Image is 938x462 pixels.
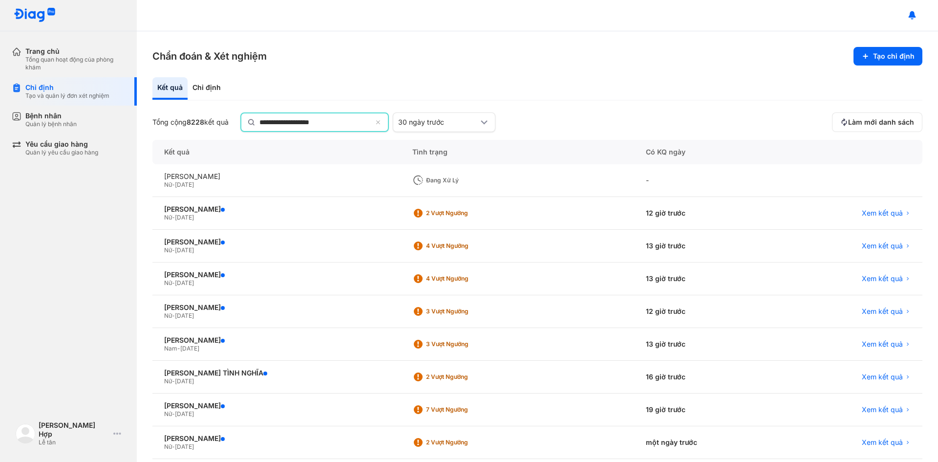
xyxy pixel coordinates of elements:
span: Nữ [164,279,172,286]
div: 7 Vượt ngưỡng [426,406,504,414]
span: Nữ [164,377,172,385]
span: - [172,377,175,385]
span: - [172,443,175,450]
div: Chỉ định [25,83,109,92]
div: 13 giờ trước [634,263,781,295]
div: Chỉ định [188,77,226,100]
span: Xem kết quả [862,274,903,283]
div: [PERSON_NAME] Hợp [39,421,109,439]
div: [PERSON_NAME] [164,336,389,345]
span: [DATE] [175,312,194,319]
div: 12 giờ trước [634,295,781,328]
div: 19 giờ trước [634,394,781,426]
span: Xem kết quả [862,340,903,349]
h3: Chẩn đoán & Xét nghiệm [152,49,267,63]
span: [DATE] [180,345,199,352]
span: Xem kết quả [862,373,903,381]
div: - [634,164,781,197]
div: [PERSON_NAME] [164,303,389,312]
span: 8228 [187,118,204,126]
span: Làm mới danh sách [848,118,914,127]
span: Nữ [164,443,172,450]
span: Nam [164,345,177,352]
span: - [172,312,175,319]
div: 16 giờ trước [634,361,781,394]
div: 2 Vượt ngưỡng [426,209,504,217]
div: [PERSON_NAME] [164,205,389,214]
div: một ngày trước [634,426,781,459]
div: Có KQ ngày [634,140,781,164]
span: Xem kết quả [862,405,903,414]
span: - [177,345,180,352]
div: 2 Vượt ngưỡng [426,439,504,446]
span: Xem kết quả [862,307,903,316]
div: 12 giờ trước [634,197,781,230]
span: - [172,181,175,188]
div: Yêu cầu giao hàng [25,140,98,149]
div: 4 Vượt ngưỡng [426,275,504,283]
span: Nữ [164,246,172,254]
span: Nữ [164,312,172,319]
img: logo [14,8,56,23]
div: Kết quả [152,140,401,164]
div: 3 Vượt ngưỡng [426,340,504,348]
div: [PERSON_NAME] [164,172,389,181]
span: - [172,246,175,254]
span: Xem kết quả [862,242,903,250]
div: Tạo và quản lý đơn xét nghiệm [25,92,109,100]
span: [DATE] [175,377,194,385]
div: Đang xử lý [426,176,504,184]
div: Tổng cộng kết quả [152,118,229,127]
div: [PERSON_NAME] TÌNH NGHĨA [164,369,389,377]
span: [DATE] [175,181,194,188]
span: - [172,214,175,221]
div: Quản lý yêu cầu giao hàng [25,149,98,156]
span: - [172,410,175,418]
div: Tổng quan hoạt động của phòng khám [25,56,125,71]
div: Trang chủ [25,47,125,56]
span: Nữ [164,181,172,188]
span: [DATE] [175,443,194,450]
div: [PERSON_NAME] [164,270,389,279]
button: Tạo chỉ định [853,47,922,66]
div: 3 Vượt ngưỡng [426,308,504,315]
div: [PERSON_NAME] [164,434,389,443]
div: 2 Vượt ngưỡng [426,373,504,381]
div: 30 ngày trước [398,118,478,127]
img: logo [16,424,35,443]
div: Tình trạng [401,140,634,164]
div: 13 giờ trước [634,328,781,361]
div: [PERSON_NAME] [164,238,389,246]
div: 13 giờ trước [634,230,781,263]
span: Xem kết quả [862,438,903,447]
span: [DATE] [175,410,194,418]
span: [DATE] [175,246,194,254]
span: Nữ [164,410,172,418]
span: Xem kết quả [862,209,903,218]
span: [DATE] [175,279,194,286]
span: [DATE] [175,214,194,221]
div: Kết quả [152,77,188,100]
div: 4 Vượt ngưỡng [426,242,504,250]
div: Quản lý bệnh nhân [25,120,77,128]
span: Nữ [164,214,172,221]
div: Lễ tân [39,439,109,446]
div: Bệnh nhân [25,111,77,120]
span: - [172,279,175,286]
button: Làm mới danh sách [832,112,922,132]
div: [PERSON_NAME] [164,401,389,410]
